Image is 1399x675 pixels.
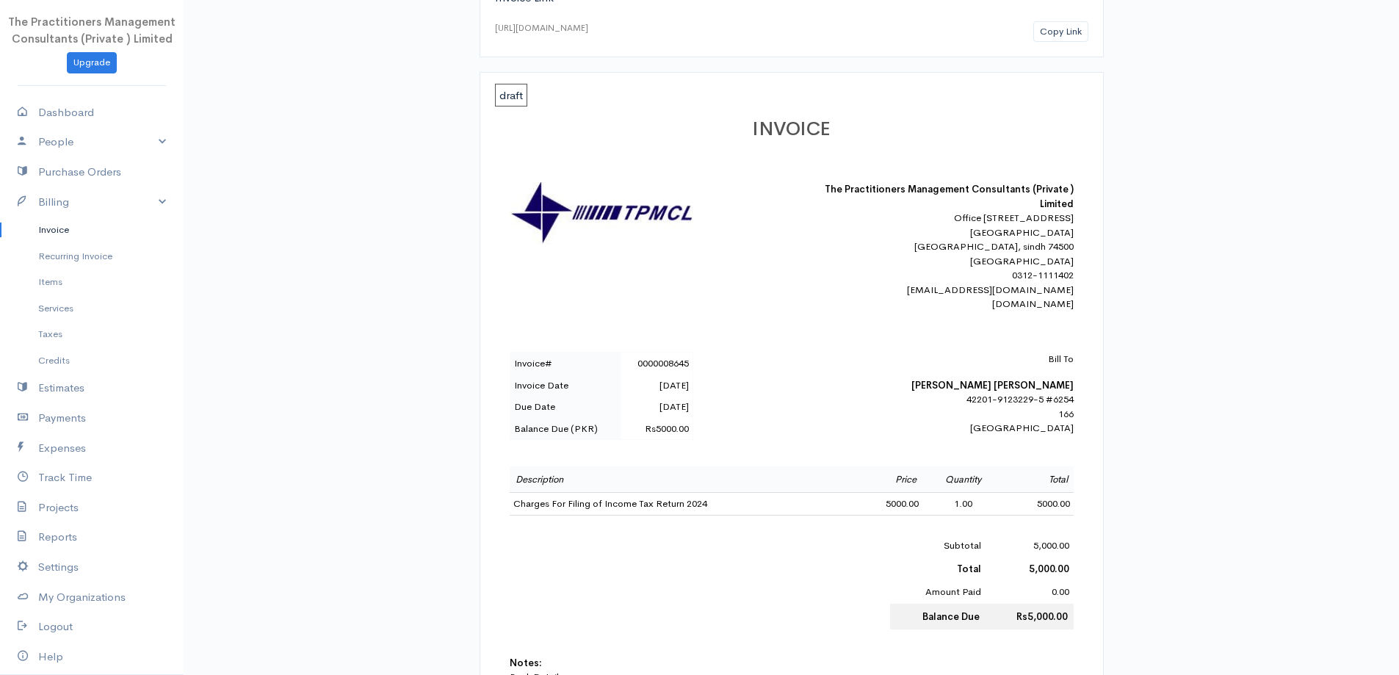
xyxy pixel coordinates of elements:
h1: INVOICE [510,119,1074,140]
td: 0.00 [986,580,1073,604]
button: Copy Link [1033,21,1088,43]
b: [PERSON_NAME] [PERSON_NAME] [911,379,1074,391]
td: Invoice Date [510,375,621,397]
p: Bill To [817,352,1074,367]
td: Due Date [510,396,621,418]
b: The Practitioners Management Consultants (Private ) Limited [825,183,1074,210]
td: [DATE] [621,375,693,397]
td: Invoice# [510,353,621,375]
td: [DATE] [621,396,693,418]
td: 5000.00 [1004,493,1073,516]
b: Total [957,563,981,575]
td: Total [1004,466,1073,493]
img: logo-30862.jpg [510,182,693,245]
td: Subtotal [890,534,986,557]
td: Rs5,000.00 [986,604,1073,630]
span: The Practitioners Management Consultants (Private ) Limited [8,15,176,46]
td: 0000008645 [621,353,693,375]
td: 5,000.00 [986,534,1073,557]
div: Office [STREET_ADDRESS] [GEOGRAPHIC_DATA] [GEOGRAPHIC_DATA], sindh 74500 [GEOGRAPHIC_DATA] 0312-1... [817,211,1074,311]
td: Rs5000.00 [621,418,693,440]
td: Description [510,466,854,493]
b: Notes: [510,657,542,669]
td: Balance Due [890,604,986,630]
div: 42201-9123229-5 #6254 166 [GEOGRAPHIC_DATA] [817,352,1074,436]
td: 1.00 [922,493,1004,516]
b: 5,000.00 [1029,563,1069,575]
td: Quantity [922,466,1004,493]
span: draft [495,84,527,107]
td: Amount Paid [890,580,986,604]
div: [URL][DOMAIN_NAME] [495,21,588,35]
td: 5000.00 [853,493,922,516]
td: Balance Due (PKR) [510,418,621,440]
td: Price [853,466,922,493]
a: Upgrade [67,52,117,73]
td: Charges For Filing of Income Tax Return 2024 [510,493,854,516]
